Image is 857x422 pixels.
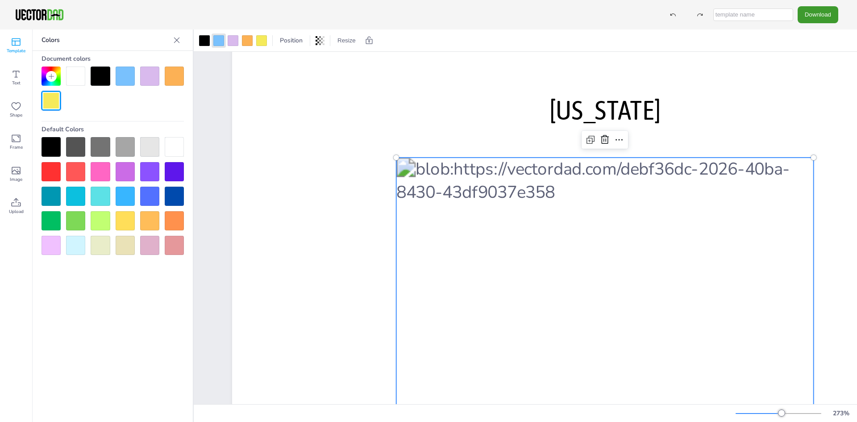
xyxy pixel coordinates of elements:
button: Download [798,6,838,23]
span: Image [10,176,22,183]
img: VectorDad-1.png [14,8,65,21]
button: Resize [334,33,359,48]
p: Colors [42,29,170,51]
span: Upload [9,208,24,215]
span: [US_STATE] [549,94,660,126]
div: Document colors [42,51,184,67]
div: 273 % [830,409,852,418]
span: Frame [10,144,23,151]
input: template name [713,8,793,21]
span: Shape [10,112,22,119]
span: Text [12,79,21,87]
div: Default Colors [42,121,184,137]
span: Template [7,47,25,54]
span: Position [278,36,304,45]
